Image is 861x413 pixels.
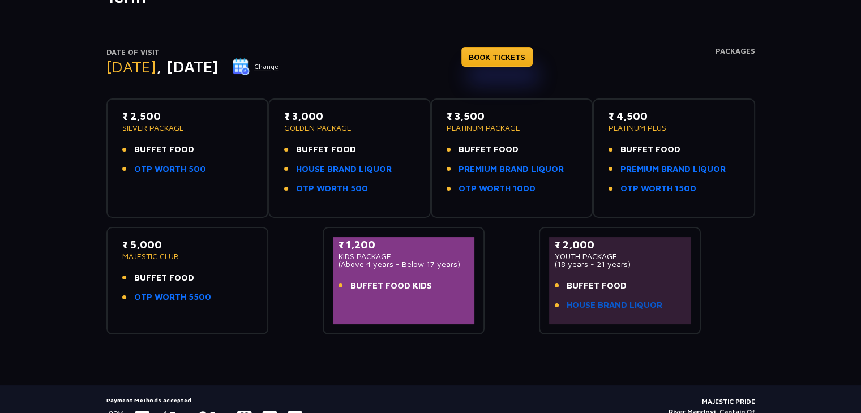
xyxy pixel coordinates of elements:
span: [DATE] [106,57,156,76]
span: BUFFET FOOD [134,272,194,285]
a: OTP WORTH 1500 [620,182,696,195]
p: PLATINUM PLUS [609,124,739,132]
h4: Packages [716,47,755,88]
a: PREMIUM BRAND LIQUOR [459,163,564,176]
a: PREMIUM BRAND LIQUOR [620,163,726,176]
span: BUFFET FOOD [620,143,680,156]
p: KIDS PACKAGE [339,252,469,260]
p: PLATINUM PACKAGE [447,124,577,132]
p: Date of Visit [106,47,279,58]
p: ₹ 5,000 [122,237,253,252]
p: GOLDEN PACKAGE [284,124,415,132]
p: MAJESTIC CLUB [122,252,253,260]
button: Change [232,58,279,76]
a: OTP WORTH 500 [134,163,206,176]
span: BUFFET FOOD [134,143,194,156]
p: ₹ 3,000 [284,109,415,124]
p: ₹ 3,500 [447,109,577,124]
p: ₹ 2,000 [555,237,686,252]
a: HOUSE BRAND LIQUOR [296,163,392,176]
p: ₹ 1,200 [339,237,469,252]
p: ₹ 2,500 [122,109,253,124]
span: BUFFET FOOD [459,143,519,156]
h5: Payment Methods accepted [106,397,302,403]
span: BUFFET FOOD KIDS [350,279,432,292]
a: HOUSE BRAND LIQUOR [567,299,662,312]
p: (Above 4 years - Below 17 years) [339,260,469,268]
p: SILVER PACKAGE [122,124,253,132]
a: BOOK TICKETS [461,47,533,67]
p: YOUTH PACKAGE [555,252,686,260]
p: (18 years - 21 years) [555,260,686,268]
a: OTP WORTH 5500 [134,291,211,304]
span: BUFFET FOOD [296,143,356,156]
a: OTP WORTH 500 [296,182,368,195]
p: ₹ 4,500 [609,109,739,124]
span: , [DATE] [156,57,219,76]
a: OTP WORTH 1000 [459,182,536,195]
span: BUFFET FOOD [567,279,627,292]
